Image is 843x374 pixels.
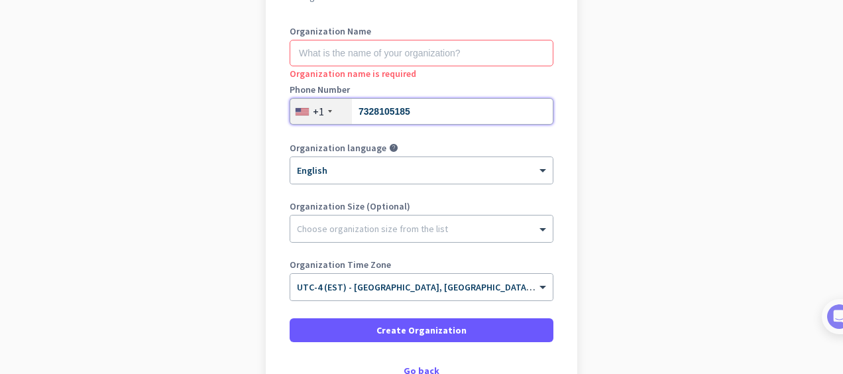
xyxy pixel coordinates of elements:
label: Organization Size (Optional) [290,202,553,211]
input: What is the name of your organization? [290,40,553,66]
label: Phone Number [290,85,553,94]
button: Create Organization [290,318,553,342]
div: +1 [313,105,324,118]
span: Organization name is required [290,68,416,80]
i: help [389,143,398,153]
span: Create Organization [376,324,467,337]
label: Organization Time Zone [290,260,553,269]
label: Organization language [290,143,386,153]
label: Organization Name [290,27,553,36]
input: 201-555-0123 [290,98,553,125]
